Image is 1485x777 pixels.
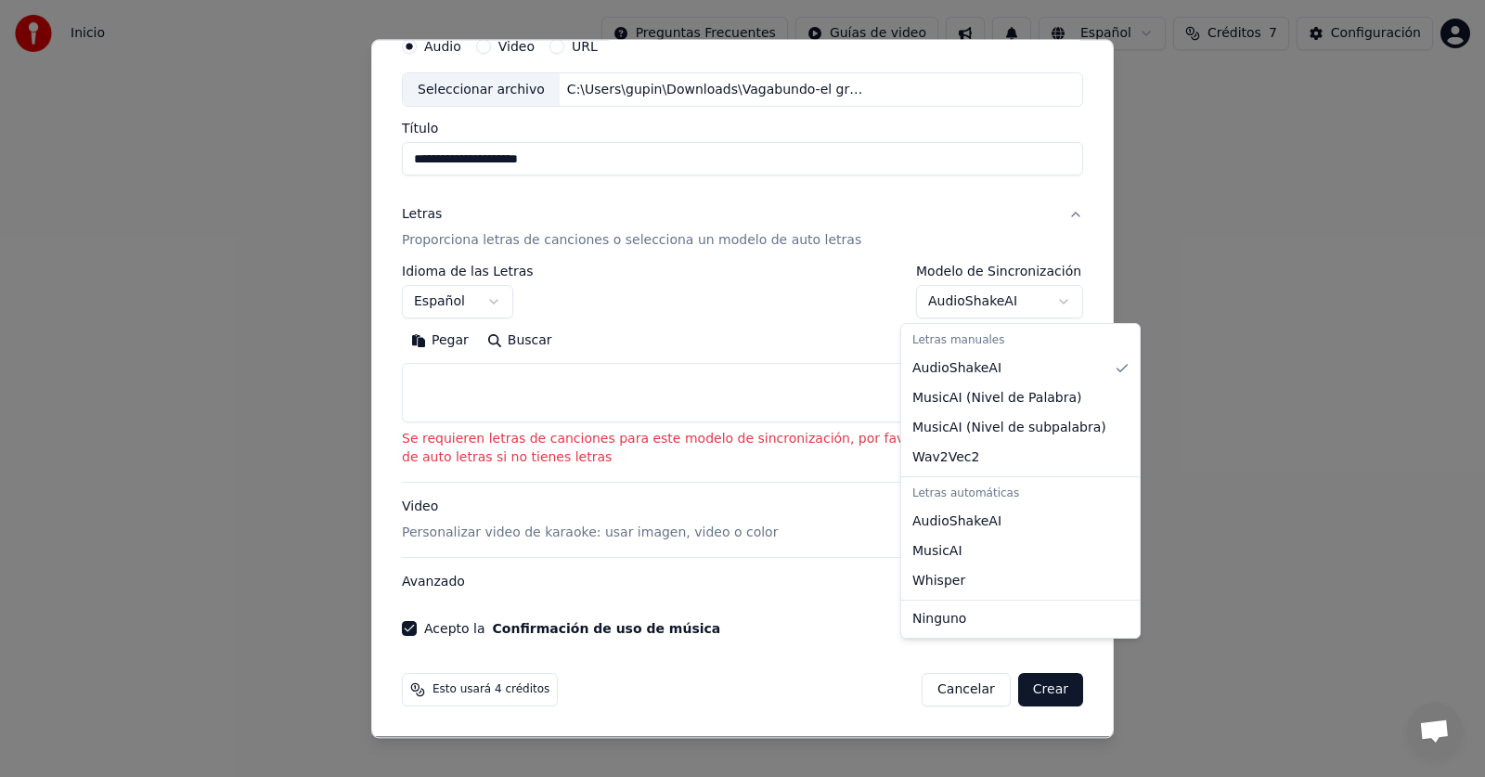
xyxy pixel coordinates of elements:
[912,512,1001,531] span: AudioShakeAI
[905,481,1136,507] div: Letras automáticas
[912,610,966,628] span: Ninguno
[905,328,1136,354] div: Letras manuales
[912,419,1106,437] span: MusicAI ( Nivel de subpalabra )
[912,359,1001,378] span: AudioShakeAI
[912,542,962,561] span: MusicAI
[912,448,979,467] span: Wav2Vec2
[912,572,965,590] span: Whisper
[912,389,1082,408] span: MusicAI ( Nivel de Palabra )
